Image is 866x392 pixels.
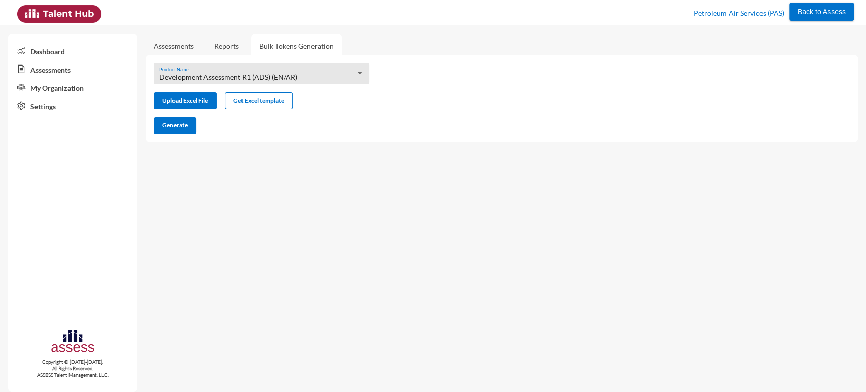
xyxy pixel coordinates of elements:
[789,5,854,16] a: Back to Assess
[50,328,95,356] img: assesscompany-logo.png
[225,92,293,109] button: Get Excel template
[8,96,137,115] a: Settings
[162,121,188,129] span: Generate
[8,78,137,96] a: My Organization
[798,8,846,16] span: Back to Assess
[694,5,784,21] p: Petroleum Air Services (PAS)
[8,42,137,60] a: Dashboard
[162,96,208,104] span: Upload Excel File
[8,60,137,78] a: Assessments
[154,117,196,134] button: Generate
[251,34,342,58] a: Bulk Tokens Generation
[159,73,297,81] span: Development Assessment R1 (ADS) (EN/AR)
[154,42,194,50] a: Assessments
[233,96,284,104] span: Get Excel template
[789,3,854,21] button: Back to Assess
[154,92,217,109] button: Upload Excel File
[206,34,247,58] a: Reports
[8,358,137,378] p: Copyright © [DATE]-[DATE]. All Rights Reserved. ASSESS Talent Management, LLC.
